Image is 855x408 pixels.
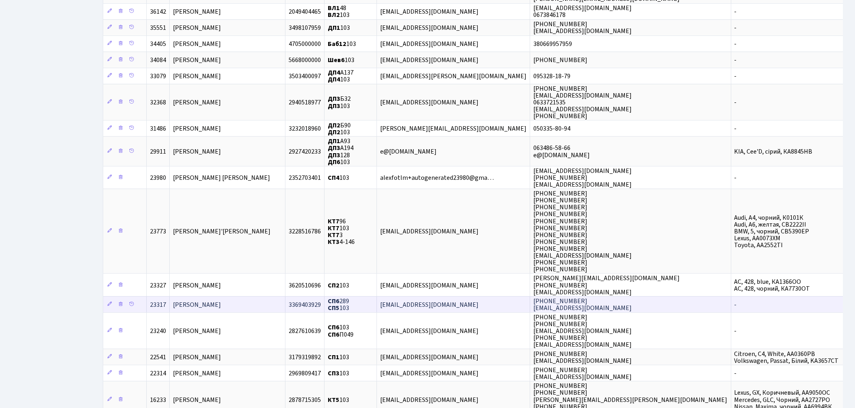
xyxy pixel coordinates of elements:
[328,281,339,290] b: СП2
[328,40,356,48] span: 103
[328,304,339,312] b: СП5
[533,167,632,189] span: [EMAIL_ADDRESS][DOMAIN_NAME] [PHONE_NUMBER] [EMAIL_ADDRESS][DOMAIN_NAME]
[734,56,737,65] span: -
[328,95,351,110] span: Б32 103
[289,124,321,133] span: 3232018960
[150,327,166,335] span: 23240
[328,369,349,378] span: 103
[328,217,339,226] b: КТ7
[150,72,166,81] span: 33079
[150,124,166,133] span: 31486
[380,396,478,404] span: [EMAIL_ADDRESS][DOMAIN_NAME]
[289,369,321,378] span: 2969809417
[734,327,737,335] span: -
[380,327,478,335] span: [EMAIL_ADDRESS][DOMAIN_NAME]
[289,173,321,182] span: 2352703401
[289,227,321,236] span: 3228516786
[328,396,349,404] span: 103
[289,300,321,309] span: 3369403929
[150,353,166,362] span: 22541
[328,121,340,130] b: ДП2
[289,353,321,362] span: 3179319892
[328,353,339,362] b: СП1
[328,323,354,339] span: 103 П049
[734,350,839,365] span: Citroen, C4, White, AA0360PB Volkswagen, Passat, Білий, KA3657CT
[380,124,526,133] span: [PERSON_NAME][EMAIL_ADDRESS][DOMAIN_NAME]
[328,217,355,246] span: 96 103 3 4-146
[328,56,354,65] span: 103
[328,297,339,306] b: СП6
[328,68,354,84] span: А137 103
[289,147,321,156] span: 2927420233
[328,237,339,246] b: КТ3
[734,213,809,250] span: Audi, A4, чорний, К0101К Audi, А6, желтая, СВ2222ІІ BMW, 5, чорний, СВ5390ЕР Lexus, АА0073ХМ Toyo...
[734,72,737,81] span: -
[380,7,478,16] span: [EMAIL_ADDRESS][DOMAIN_NAME]
[173,369,221,378] span: [PERSON_NAME]
[328,158,340,167] b: ДП6
[734,98,737,107] span: -
[289,72,321,81] span: 3503400097
[173,281,221,290] span: [PERSON_NAME]
[173,72,221,81] span: [PERSON_NAME]
[150,7,166,16] span: 36142
[533,56,587,65] span: [PHONE_NUMBER]
[328,68,340,77] b: ДП4
[328,281,349,290] span: 103
[328,23,350,32] span: 103
[328,144,340,153] b: ДП3
[289,327,321,335] span: 2827610639
[173,396,221,404] span: [PERSON_NAME]
[173,40,221,48] span: [PERSON_NAME]
[328,128,340,137] b: ДП2
[328,23,340,32] b: ДП1
[380,227,478,236] span: [EMAIL_ADDRESS][DOMAIN_NAME]
[328,121,351,137] span: Б90 103
[380,173,494,182] span: alexfotlm+autogenerated23980@gma…
[150,98,166,107] span: 32368
[533,313,632,349] span: [PHONE_NUMBER] [PHONE_NUMBER] [EMAIL_ADDRESS][DOMAIN_NAME] [PHONE_NUMBER] [EMAIL_ADDRESS][DOMAIN_...
[328,56,345,65] b: Шев6
[328,4,340,12] b: ВЛ1
[173,353,221,362] span: [PERSON_NAME]
[380,23,478,32] span: [EMAIL_ADDRESS][DOMAIN_NAME]
[734,300,737,309] span: -
[380,56,478,65] span: [EMAIL_ADDRESS][DOMAIN_NAME]
[173,7,221,16] span: [PERSON_NAME]
[328,353,349,362] span: 103
[734,173,737,182] span: -
[328,102,340,110] b: ДП3
[289,396,321,404] span: 2878715305
[734,277,810,293] span: AC, 428, blue, КА1366ОО AC, 428, чорний, КА7730ОТ
[533,124,570,133] span: 050335-80-94
[328,173,349,182] span: 103
[328,95,340,104] b: ДП3
[289,56,321,65] span: 5668000000
[380,40,478,48] span: [EMAIL_ADDRESS][DOMAIN_NAME]
[533,20,632,35] span: [PHONE_NUMBER] [EMAIL_ADDRESS][DOMAIN_NAME]
[533,84,632,121] span: [PHONE_NUMBER] [EMAIL_ADDRESS][DOMAIN_NAME] 0633721535 [EMAIL_ADDRESS][DOMAIN_NAME] [PHONE_NUMBER]
[328,297,349,312] span: 289 103
[328,137,340,146] b: ДП1
[289,281,321,290] span: 3620510696
[150,147,166,156] span: 29911
[533,4,632,19] span: [EMAIL_ADDRESS][DOMAIN_NAME] 0673846178
[328,323,339,332] b: СП6
[380,98,478,107] span: [EMAIL_ADDRESS][DOMAIN_NAME]
[289,98,321,107] span: 2940518977
[150,300,166,309] span: 23317
[173,56,221,65] span: [PERSON_NAME]
[533,72,570,81] span: 095328-18-79
[533,144,590,160] span: 063486-58-66 e@[DOMAIN_NAME]
[173,300,221,309] span: [PERSON_NAME]
[173,147,221,156] span: [PERSON_NAME]
[173,227,270,236] span: [PERSON_NAME]'[PERSON_NAME]
[734,7,737,16] span: -
[150,227,166,236] span: 23773
[150,281,166,290] span: 23327
[150,369,166,378] span: 22314
[173,98,221,107] span: [PERSON_NAME]
[734,124,737,133] span: -
[150,23,166,32] span: 35551
[289,23,321,32] span: 3498107959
